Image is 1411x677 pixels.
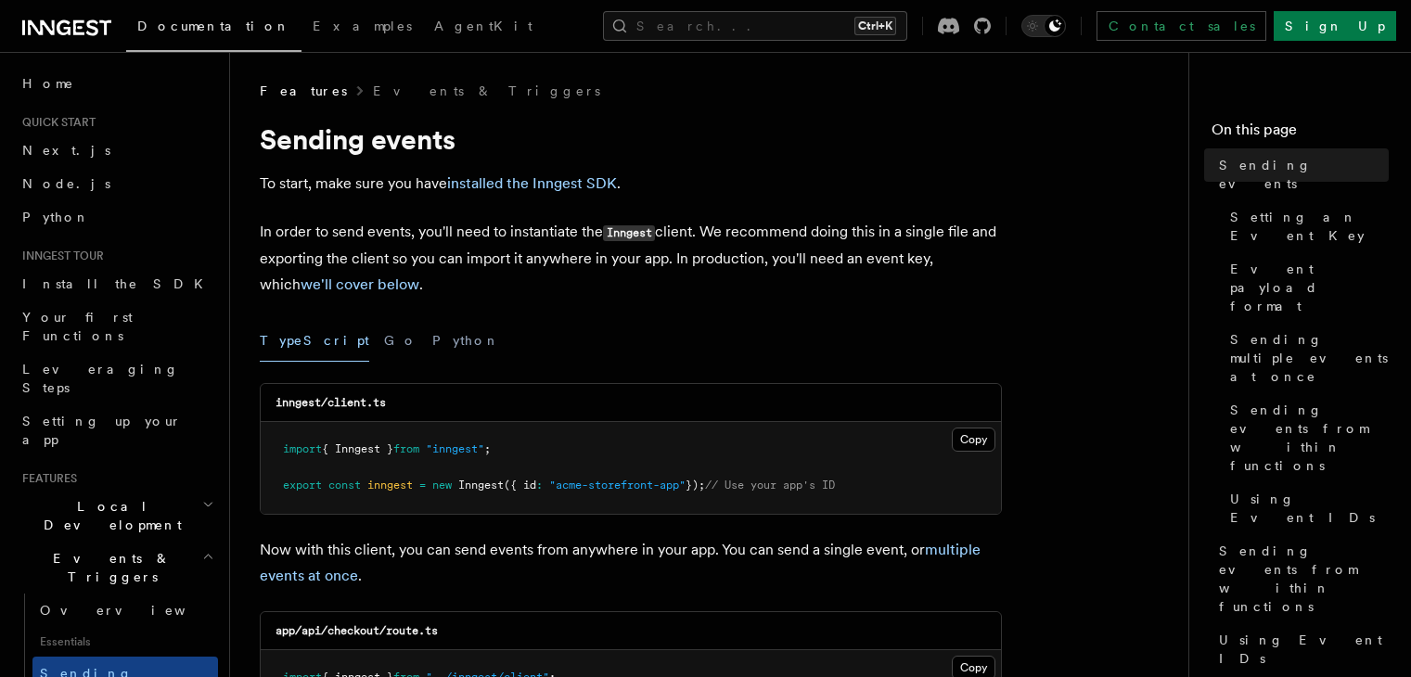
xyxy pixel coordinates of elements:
[1212,148,1389,200] a: Sending events
[15,497,202,534] span: Local Development
[1230,330,1389,386] span: Sending multiple events at once
[328,479,361,492] span: const
[432,320,500,362] button: Python
[603,11,907,41] button: Search...Ctrl+K
[15,115,96,130] span: Quick start
[1212,534,1389,623] a: Sending events from within functions
[32,594,218,627] a: Overview
[260,171,1002,197] p: To start, make sure you have .
[15,471,77,486] span: Features
[260,537,1002,589] p: Now with this client, you can send events from anywhere in your app. You can send a single event,...
[952,428,995,452] button: Copy
[393,442,419,455] span: from
[1212,623,1389,675] a: Using Event IDs
[854,17,896,35] kbd: Ctrl+K
[484,442,491,455] span: ;
[15,404,218,456] a: Setting up your app
[434,19,532,33] span: AgentKit
[549,479,686,492] span: "acme-storefront-app"
[15,549,202,586] span: Events & Triggers
[686,479,705,492] span: });
[15,267,218,300] a: Install the SDK
[1274,11,1396,41] a: Sign Up
[1212,119,1389,148] h4: On this page
[260,82,347,100] span: Features
[419,479,426,492] span: =
[22,362,179,395] span: Leveraging Steps
[40,603,231,618] span: Overview
[1223,252,1389,323] a: Event payload format
[260,320,369,362] button: TypeScript
[458,479,504,492] span: Inngest
[15,300,218,352] a: Your first Functions
[276,396,386,409] code: inngest/client.ts
[447,174,617,192] a: installed the Inngest SDK
[283,442,322,455] span: import
[1230,490,1389,527] span: Using Event IDs
[32,627,218,657] span: Essentials
[22,276,214,291] span: Install the SDK
[126,6,301,52] a: Documentation
[260,122,1002,156] h1: Sending events
[1219,542,1389,616] span: Sending events from within functions
[260,541,981,584] a: multiple events at once
[603,225,655,241] code: Inngest
[15,67,218,100] a: Home
[15,134,218,167] a: Next.js
[1097,11,1266,41] a: Contact sales
[22,143,110,158] span: Next.js
[22,310,133,343] span: Your first Functions
[22,176,110,191] span: Node.js
[301,6,423,50] a: Examples
[260,219,1002,298] p: In order to send events, you'll need to instantiate the client. We recommend doing this in a sing...
[15,249,104,263] span: Inngest tour
[432,479,452,492] span: new
[301,275,419,293] a: we'll cover below
[313,19,412,33] span: Examples
[1223,482,1389,534] a: Using Event IDs
[1223,200,1389,252] a: Setting an Event Key
[22,210,90,224] span: Python
[15,542,218,594] button: Events & Triggers
[15,200,218,234] a: Python
[1219,156,1389,193] span: Sending events
[283,479,322,492] span: export
[367,479,413,492] span: inngest
[1230,260,1389,315] span: Event payload format
[15,167,218,200] a: Node.js
[22,414,182,447] span: Setting up your app
[536,479,543,492] span: :
[373,82,600,100] a: Events & Triggers
[15,490,218,542] button: Local Development
[22,74,74,93] span: Home
[137,19,290,33] span: Documentation
[384,320,417,362] button: Go
[1219,631,1389,668] span: Using Event IDs
[15,352,218,404] a: Leveraging Steps
[504,479,536,492] span: ({ id
[1230,208,1389,245] span: Setting an Event Key
[1223,323,1389,393] a: Sending multiple events at once
[426,442,484,455] span: "inngest"
[322,442,393,455] span: { Inngest }
[423,6,544,50] a: AgentKit
[1230,401,1389,475] span: Sending events from within functions
[276,624,438,637] code: app/api/checkout/route.ts
[1223,393,1389,482] a: Sending events from within functions
[1021,15,1066,37] button: Toggle dark mode
[705,479,835,492] span: // Use your app's ID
